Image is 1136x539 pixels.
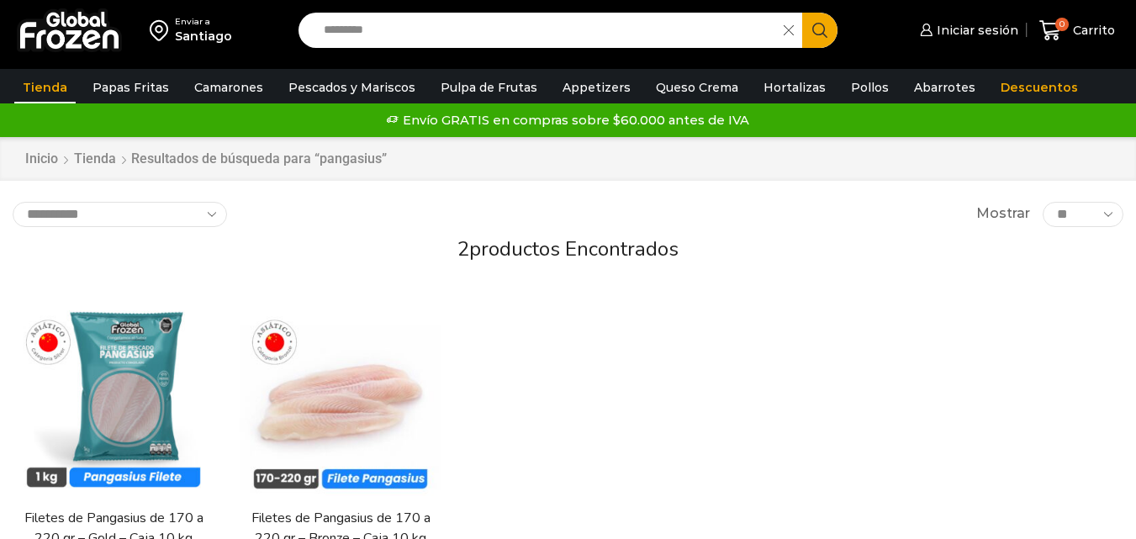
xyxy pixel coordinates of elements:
a: Tienda [73,150,117,169]
div: Santiago [175,28,232,45]
img: address-field-icon.svg [150,16,175,45]
h1: Resultados de búsqueda para “pangasius” [131,151,387,166]
a: Camarones [186,71,272,103]
a: Tienda [14,71,76,103]
a: Appetizers [554,71,639,103]
nav: Breadcrumb [24,150,387,169]
a: Inicio [24,150,59,169]
select: Pedido de la tienda [13,202,227,227]
a: Queso Crema [647,71,747,103]
a: Pescados y Mariscos [280,71,424,103]
div: Enviar a [175,16,232,28]
a: Hortalizas [755,71,834,103]
span: 2 [457,235,469,262]
button: Search button [802,13,837,48]
a: Pulpa de Frutas [432,71,546,103]
a: Papas Fritas [84,71,177,103]
span: Carrito [1069,22,1115,39]
span: productos encontrados [469,235,679,262]
span: Iniciar sesión [933,22,1018,39]
span: Mostrar [976,204,1030,224]
a: Iniciar sesión [916,13,1018,47]
a: Abarrotes [906,71,984,103]
span: 0 [1055,18,1069,31]
a: 0 Carrito [1035,11,1119,50]
a: Pollos [843,71,897,103]
a: Descuentos [992,71,1086,103]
